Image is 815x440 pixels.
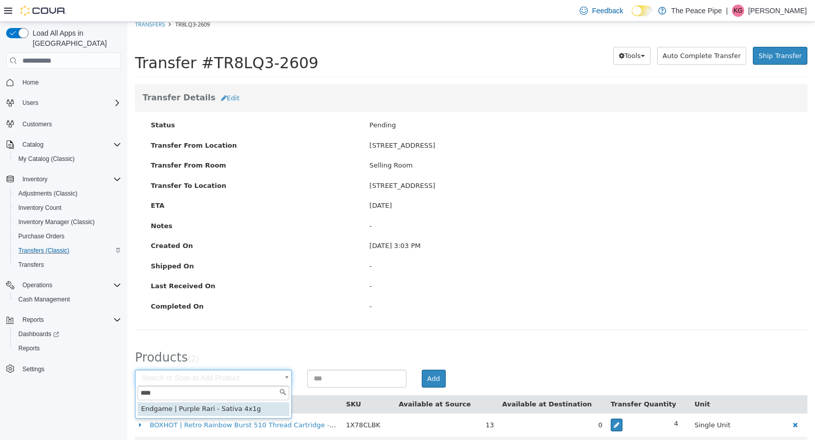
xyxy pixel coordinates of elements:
div: Katie Gordon [732,5,744,17]
span: Operations [18,279,121,291]
button: Reports [2,313,125,327]
span: Home [22,78,39,87]
a: Reports [14,342,44,354]
nav: Complex example [6,71,121,403]
button: Home [2,75,125,90]
span: Settings [22,365,44,373]
span: Reports [22,316,44,324]
span: Users [18,97,121,109]
span: Adjustments (Classic) [18,189,77,198]
p: The Peace Pipe [671,5,722,17]
span: Purchase Orders [14,230,121,242]
span: Reports [18,314,121,326]
button: Inventory [2,172,125,186]
a: Dashboards [14,328,63,340]
button: Catalog [2,137,125,152]
button: Users [2,96,125,110]
span: Customers [22,120,52,128]
a: Cash Management [14,293,74,306]
input: Dark Mode [632,6,653,16]
a: Feedback [576,1,627,21]
span: Cash Management [18,295,70,304]
button: Inventory Manager (Classic) [10,215,125,229]
span: Reports [14,342,121,354]
span: Home [18,76,121,89]
a: Home [18,76,43,89]
a: Adjustments (Classic) [14,187,81,200]
span: Transfers (Classic) [18,246,69,255]
p: | [726,5,728,17]
button: Inventory [18,173,51,185]
a: Settings [18,363,48,375]
a: Transfers (Classic) [14,244,73,257]
button: Reports [18,314,48,326]
a: Transfers [14,259,48,271]
span: Customers [18,117,121,130]
span: Transfers [18,261,44,269]
a: Dashboards [10,327,125,341]
button: Purchase Orders [10,229,125,243]
span: Operations [22,281,52,289]
span: Feedback [592,6,623,16]
span: Users [22,99,38,107]
span: Adjustments (Classic) [14,187,121,200]
span: Transfers [14,259,121,271]
div: Endgame | Purple Rari - Sativa 4x1g [10,380,162,394]
a: Inventory Count [14,202,66,214]
button: Catalog [18,139,47,151]
span: Catalog [22,141,43,149]
span: Inventory Count [14,202,121,214]
button: Operations [2,278,125,292]
a: Inventory Manager (Classic) [14,216,99,228]
span: Inventory [18,173,121,185]
button: Customers [2,116,125,131]
span: My Catalog (Classic) [18,155,75,163]
span: Settings [18,363,121,375]
span: Inventory Manager (Classic) [14,216,121,228]
a: Purchase Orders [14,230,69,242]
button: Adjustments (Classic) [10,186,125,201]
p: [PERSON_NAME] [748,5,807,17]
button: Operations [18,279,57,291]
span: Reports [18,344,40,352]
button: Transfers [10,258,125,272]
span: Dashboards [18,330,59,338]
img: Cova [20,6,66,16]
button: Users [18,97,42,109]
button: Transfers (Classic) [10,243,125,258]
span: Load All Apps in [GEOGRAPHIC_DATA] [29,28,121,48]
span: Catalog [18,139,121,151]
span: My Catalog (Classic) [14,153,121,165]
button: Settings [2,362,125,376]
span: Inventory Count [18,204,62,212]
button: Inventory Count [10,201,125,215]
span: Inventory Manager (Classic) [18,218,95,226]
a: My Catalog (Classic) [14,153,79,165]
span: KG [733,5,742,17]
button: My Catalog (Classic) [10,152,125,166]
span: Inventory [22,175,47,183]
button: Cash Management [10,292,125,307]
a: Customers [18,118,56,130]
span: Cash Management [14,293,121,306]
span: Purchase Orders [18,232,65,240]
span: Dashboards [14,328,121,340]
span: Transfers (Classic) [14,244,121,257]
button: Reports [10,341,125,355]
